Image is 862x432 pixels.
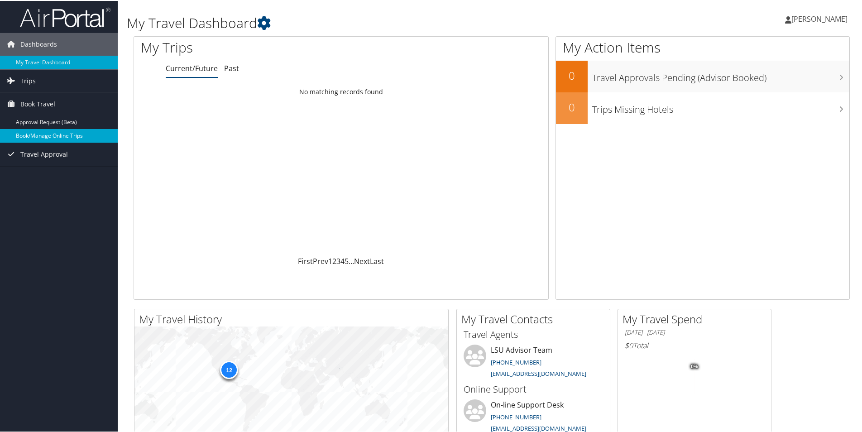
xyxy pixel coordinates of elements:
li: LSU Advisor Team [459,344,608,381]
span: Trips [20,69,36,91]
a: [EMAIL_ADDRESS][DOMAIN_NAME] [491,423,586,432]
h1: My Action Items [556,37,849,56]
h3: Travel Agents [464,327,603,340]
h1: My Trips [141,37,369,56]
span: … [349,255,354,265]
a: [PERSON_NAME] [785,5,857,32]
h2: 0 [556,67,588,82]
h3: Travel Approvals Pending (Advisor Booked) [592,66,849,83]
h3: Trips Missing Hotels [592,98,849,115]
a: [PHONE_NUMBER] [491,412,541,420]
a: Last [370,255,384,265]
td: No matching records found [134,83,548,99]
h3: Online Support [464,382,603,395]
span: Dashboards [20,32,57,55]
h1: My Travel Dashboard [127,13,613,32]
img: airportal-logo.png [20,6,110,27]
a: 0Trips Missing Hotels [556,91,849,123]
span: $0 [625,340,633,350]
h2: My Travel Contacts [461,311,610,326]
h6: Total [625,340,764,350]
span: Travel Approval [20,142,68,165]
a: 1 [328,255,332,265]
a: First [298,255,313,265]
h2: My Travel History [139,311,448,326]
a: 2 [332,255,336,265]
a: [EMAIL_ADDRESS][DOMAIN_NAME] [491,369,586,377]
a: Past [224,62,239,72]
a: 0Travel Approvals Pending (Advisor Booked) [556,60,849,91]
span: [PERSON_NAME] [791,13,848,23]
h6: [DATE] - [DATE] [625,327,764,336]
h2: 0 [556,99,588,114]
a: Current/Future [166,62,218,72]
a: 4 [340,255,345,265]
a: Next [354,255,370,265]
a: 3 [336,255,340,265]
a: [PHONE_NUMBER] [491,357,541,365]
span: Book Travel [20,92,55,115]
div: 12 [220,360,238,378]
tspan: 0% [691,363,698,369]
a: 5 [345,255,349,265]
h2: My Travel Spend [623,311,771,326]
a: Prev [313,255,328,265]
